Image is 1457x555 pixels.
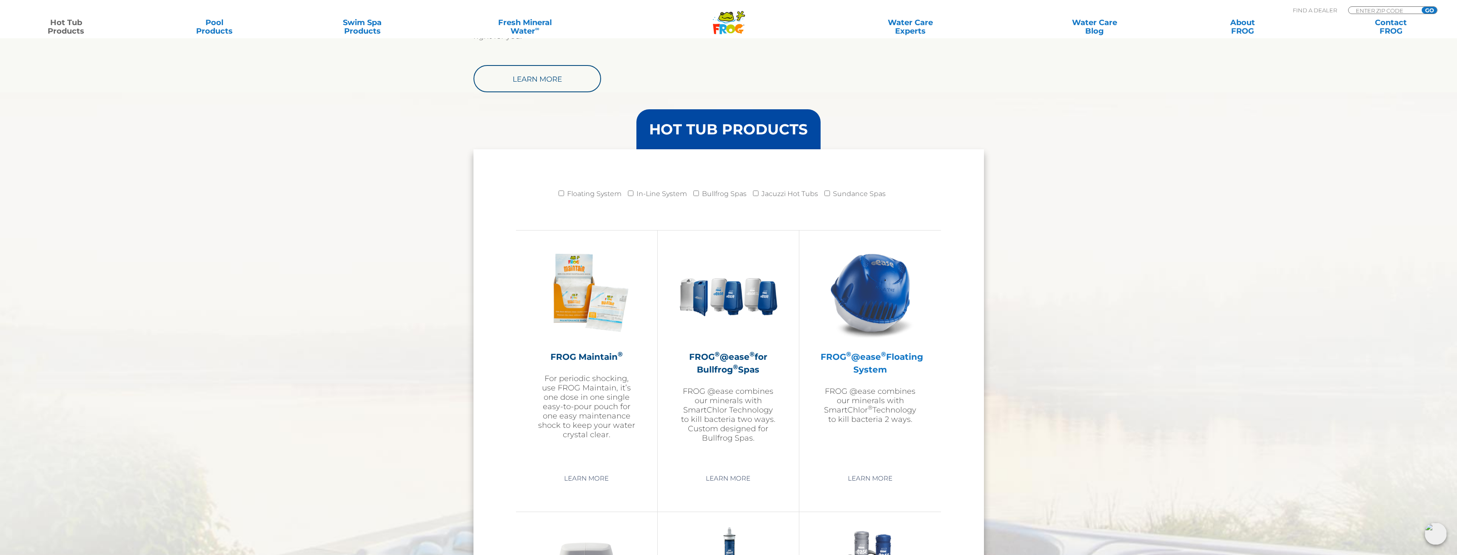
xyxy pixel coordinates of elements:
a: PoolProducts [157,18,272,35]
label: Jacuzzi Hot Tubs [761,185,818,202]
a: FROG®@ease®Floating SystemFROG @ease combines our minerals with SmartChlor®Technology to kill bac... [821,243,920,464]
input: GO [1422,7,1437,14]
h3: HOT TUB PRODUCTS [649,122,808,137]
label: Sundance Spas [833,185,886,202]
a: Hot TubProducts [9,18,124,35]
a: Water CareExperts [817,18,1004,35]
label: Bullfrog Spas [702,185,747,202]
p: For periodic shocking, use FROG Maintain, it’s one dose in one single easy-to-pour pouch for one ... [537,374,636,439]
sup: ® [881,350,886,358]
a: AboutFROG [1185,18,1300,35]
img: openIcon [1425,523,1447,545]
sup: ® [846,350,851,358]
p: Find A Dealer [1293,6,1337,14]
a: Learn More [838,471,902,486]
img: hot-tub-product-atease-system-300x300.png [821,243,920,342]
sup: ® [868,404,872,411]
sup: ® [618,350,623,358]
a: ContactFROG [1333,18,1448,35]
h2: FROG Maintain [537,350,636,363]
p: FROG @ease combines our minerals with SmartChlor Technology to kill bacteria 2 ways. [821,387,920,424]
a: Learn More [473,65,601,92]
sup: ∞ [535,25,539,32]
a: FROG®@ease®for Bullfrog®SpasFROG @ease combines our minerals with SmartChlor Technology to kill b... [679,243,778,464]
a: Fresh MineralWater∞ [453,18,597,35]
label: In-Line System [636,185,687,202]
label: Floating System [567,185,622,202]
a: Water CareBlog [1037,18,1152,35]
sup: ® [750,350,755,358]
p: FROG @ease combines our minerals with SmartChlor Technology to kill bacteria two ways. Custom des... [679,387,778,443]
sup: ® [715,350,720,358]
a: Learn More [554,471,619,486]
input: Zip Code Form [1355,7,1412,14]
h2: FROG @ease for Bullfrog Spas [679,350,778,376]
h2: FROG @ease Floating System [821,350,920,376]
sup: ® [733,363,738,371]
a: FROG Maintain®For periodic shocking, use FROG Maintain, it’s one dose in one single easy-to-pour ... [537,243,636,464]
a: Learn More [696,471,760,486]
a: Swim SpaProducts [305,18,420,35]
img: Frog_Maintain_Hero-2-v2-300x300.png [537,243,636,342]
img: bullfrog-product-hero-300x300.png [679,243,778,342]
